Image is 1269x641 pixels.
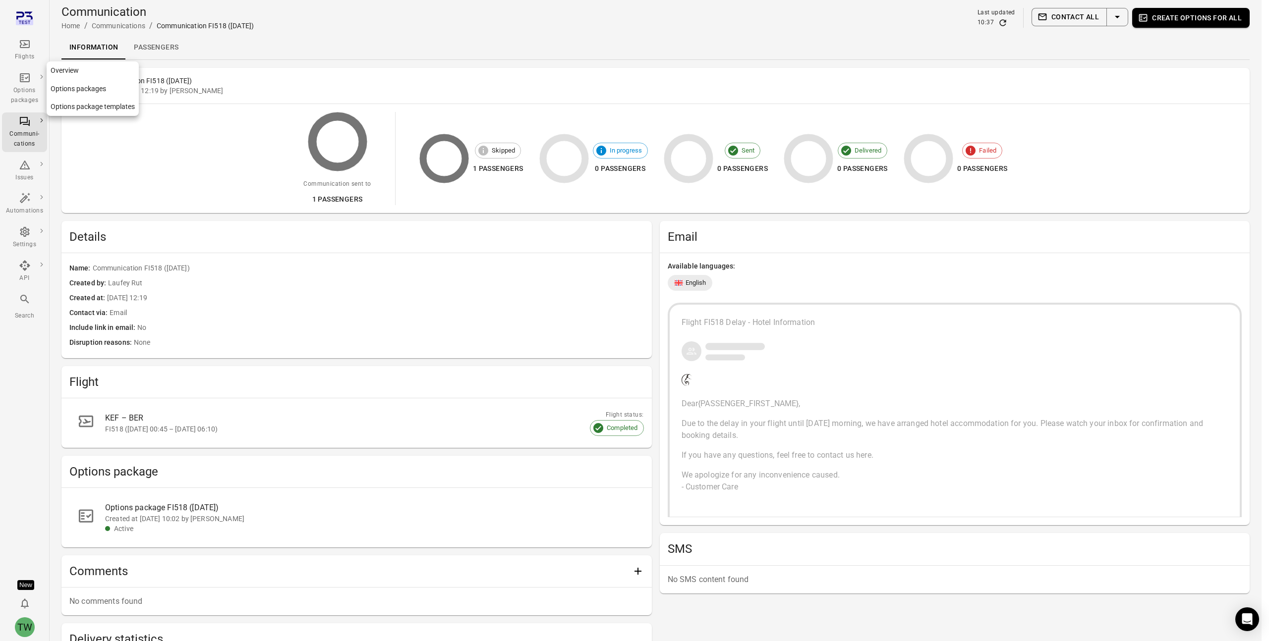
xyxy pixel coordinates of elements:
[486,146,520,156] span: Skipped
[69,263,93,274] span: Name
[6,240,43,250] div: Settings
[6,273,43,283] div: API
[92,21,145,31] div: Communications
[107,293,643,304] span: [DATE] 12:19
[15,617,35,637] div: TW
[93,263,644,274] span: Communication FI518 ([DATE])
[114,524,636,534] div: Active
[682,450,873,460] span: If you have any questions, feel free to contact us here.
[686,278,706,288] span: English
[682,317,1228,328] div: Flight FI518 Delay - Hotel Information
[95,86,1242,96] div: Sent at [DATE] 12:19 by [PERSON_NAME]
[69,278,108,289] span: Created by
[849,146,887,156] span: Delivered
[105,514,636,524] div: Created at [DATE] 10:02 by [PERSON_NAME]
[1032,8,1107,26] button: Contact all
[668,541,1242,557] h2: SMS
[105,502,636,514] div: Options package FI518 ([DATE])
[682,399,698,408] span: Dear
[17,580,34,590] div: Tooltip anchor
[1132,8,1250,28] button: Create options for all
[11,613,39,641] button: Tony Wang
[682,470,840,480] span: We apologize for any inconvenience caused.
[682,482,738,491] span: - Customer Care
[978,8,1015,18] div: Last updated
[6,311,43,321] div: Search
[6,52,43,62] div: Flights
[61,36,126,59] a: Information
[799,399,800,408] span: ,
[1106,8,1128,26] button: Select action
[105,424,620,434] div: FI518 ([DATE] 00:45 – [DATE] 06:10)
[47,80,139,98] a: Options packages
[957,162,1008,175] div: 0 passengers
[601,423,643,433] span: Completed
[84,20,88,32] li: /
[6,86,43,106] div: Options packages
[61,36,1250,59] div: Local navigation
[47,98,139,116] a: Options package templates
[974,146,1002,156] span: Failed
[837,162,888,175] div: 0 passengers
[69,563,628,579] h2: Comments
[682,419,1206,440] span: Due to the delay in your flight until [DATE] morning, we have arranged hotel accommodation for yo...
[47,61,139,116] nav: Local navigation
[736,146,760,156] span: Sent
[998,18,1008,28] button: Refresh data
[69,337,134,348] span: Disruption reasons
[69,322,137,333] span: Include link in email
[157,21,254,31] div: Communication FI518 ([DATE])
[137,322,643,333] span: No
[1235,607,1259,631] div: Open Intercom Messenger
[6,129,43,149] div: Communi-cations
[61,22,80,30] a: Home
[698,399,799,408] span: {PASSENGER_FIRST_NAME}
[6,206,43,216] div: Automations
[69,229,644,245] span: Details
[6,173,43,183] div: Issues
[303,193,371,206] div: 1 passengers
[604,146,648,156] span: In progress
[473,162,523,175] div: 1 passengers
[717,162,768,175] div: 0 passengers
[668,261,1242,271] div: Available languages:
[668,574,1242,586] p: No SMS content found
[1032,8,1128,26] div: Split button
[61,4,254,20] h1: Communication
[47,61,139,80] a: Overview
[110,308,643,319] span: Email
[105,412,620,424] div: KEF – BER
[628,561,648,581] button: Add comment
[134,337,644,348] span: None
[69,374,644,390] h2: Flight
[69,464,644,480] h2: Options package
[108,278,643,289] span: Laufey Rut
[149,20,153,32] li: /
[303,179,371,189] div: Communication sent to
[978,18,994,28] div: 10:37
[126,36,186,59] a: Passengers
[95,76,1242,86] h2: Communication FI518 ([DATE])
[61,20,254,32] nav: Breadcrumbs
[69,308,110,319] span: Contact via
[682,374,692,386] img: Company logo
[15,593,35,613] button: Notifications
[69,595,644,607] p: No comments found
[69,293,107,304] span: Created at
[590,410,643,420] div: Flight status:
[668,229,1242,245] h2: Email
[593,162,648,175] div: 0 passengers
